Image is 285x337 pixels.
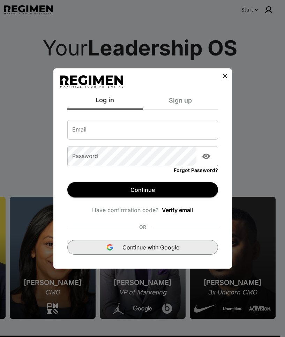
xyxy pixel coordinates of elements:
[143,95,218,110] div: Sign up
[67,95,143,110] div: Log in
[106,243,114,252] img: Google
[67,240,218,255] button: Continue with Google
[134,218,151,236] div: OR
[67,182,218,197] button: Continue
[162,206,193,214] a: Verify email
[60,75,123,88] img: Regimen logo
[92,206,158,214] span: Have confirmation code?
[199,149,213,163] button: Show password
[122,243,179,252] span: Continue with Google
[67,147,218,166] div: Password
[174,166,218,174] a: Forgot Password?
